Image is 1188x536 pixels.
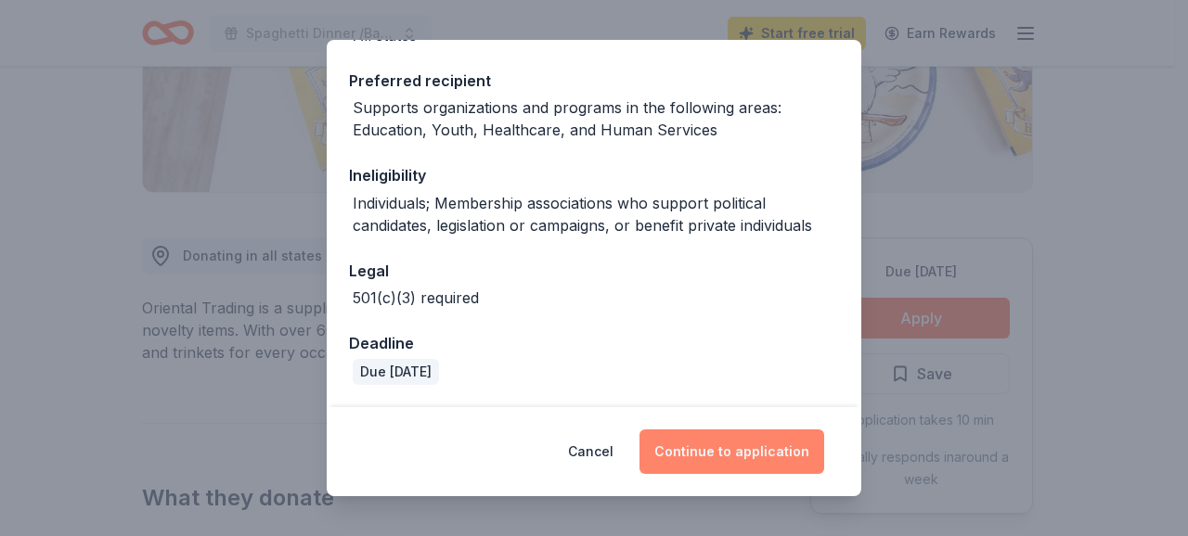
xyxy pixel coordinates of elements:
[353,96,839,141] div: Supports organizations and programs in the following areas: Education, Youth, Healthcare, and Hum...
[349,331,839,355] div: Deadline
[353,192,839,236] div: Individuals; Membership associations who support political candidates, legislation or campaigns, ...
[639,429,824,474] button: Continue to application
[349,259,839,283] div: Legal
[349,163,839,187] div: Ineligibility
[353,287,479,309] div: 501(c)(3) required
[568,429,613,474] button: Cancel
[353,359,439,385] div: Due [DATE]
[349,69,839,93] div: Preferred recipient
